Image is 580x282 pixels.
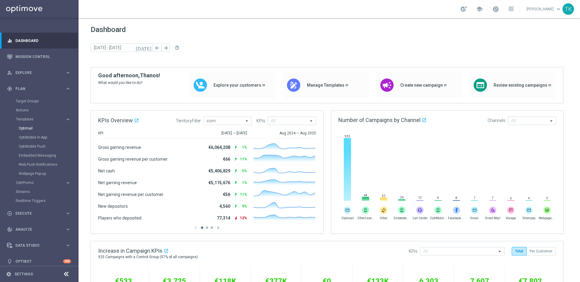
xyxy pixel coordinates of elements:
[7,253,71,269] div: Optibot
[7,227,71,232] button: track_changes Analyze keyboard_arrow_right
[16,117,59,121] span: Templates
[16,180,71,185] button: OptiPromo keyboard_arrow_right
[15,71,65,75] span: Explore
[526,5,562,14] a: [PERSON_NAME]keyboard_arrow_down
[65,226,71,232] i: keyboard_arrow_right
[19,142,78,151] div: OptiMobile Push
[7,211,65,216] div: Execute
[19,126,63,131] a: Optimail
[7,86,71,91] button: gps_fixed Plan keyboard_arrow_right
[7,211,71,216] button: play_circle_outline Execute keyboard_arrow_right
[14,272,33,276] a: Settings
[15,253,63,269] a: Optibot
[7,259,12,264] i: lightbulb
[19,135,63,140] a: OptiMobile In-App
[16,117,65,121] div: Templates
[15,33,71,49] a: Dashboard
[19,133,78,142] div: OptiMobile In-App
[16,189,63,194] a: Streams
[7,38,12,43] i: equalizer
[7,70,65,75] div: Explore
[19,162,63,167] a: Web Push Notifications
[562,3,574,15] div: TK
[65,180,71,186] i: keyboard_arrow_right
[16,187,78,196] div: Streams
[19,144,63,149] a: OptiMobile Push
[7,211,12,216] i: play_circle_outline
[19,171,63,176] a: Webpage Pop-up
[65,86,71,91] i: keyboard_arrow_right
[6,271,11,277] i: settings
[16,97,78,106] div: Target Groups
[16,181,59,184] span: OptiPromo
[7,70,71,75] button: person_search Explore keyboard_arrow_right
[7,54,71,59] button: Mission Control
[19,169,78,178] div: Webpage Pop-up
[7,259,71,264] button: lightbulb Optibot +10
[7,70,12,75] i: person_search
[16,99,63,104] a: Target Groups
[65,210,71,216] i: keyboard_arrow_right
[16,196,78,205] div: Realtime Triggers
[15,87,65,91] span: Plan
[65,242,71,248] i: keyboard_arrow_right
[555,6,562,12] span: keyboard_arrow_down
[19,160,78,169] div: Web Push Notifications
[19,151,78,160] div: Embedded Messaging
[15,49,71,65] a: Mission Control
[19,124,78,133] div: Optimail
[7,227,12,232] i: track_changes
[16,108,63,113] a: Actions
[7,49,71,65] div: Mission Control
[16,117,71,122] button: Templates keyboard_arrow_right
[16,198,63,203] a: Realtime Triggers
[7,243,71,248] button: Data Studio keyboard_arrow_right
[7,86,12,91] i: gps_fixed
[16,178,78,187] div: OptiPromo
[65,70,71,75] i: keyboard_arrow_right
[7,33,71,49] div: Dashboard
[7,243,65,248] div: Data Studio
[15,228,65,231] span: Analyze
[16,115,78,178] div: Templates
[65,117,71,122] i: keyboard_arrow_right
[15,212,65,215] span: Execute
[16,181,65,184] div: OptiPromo
[7,38,71,43] button: equalizer Dashboard
[19,153,63,158] a: Embedded Messaging
[16,106,78,115] div: Actions
[476,6,483,12] span: school
[7,227,65,232] div: Analyze
[15,244,65,247] span: Data Studio
[7,86,65,91] div: Plan
[63,259,71,263] div: +10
